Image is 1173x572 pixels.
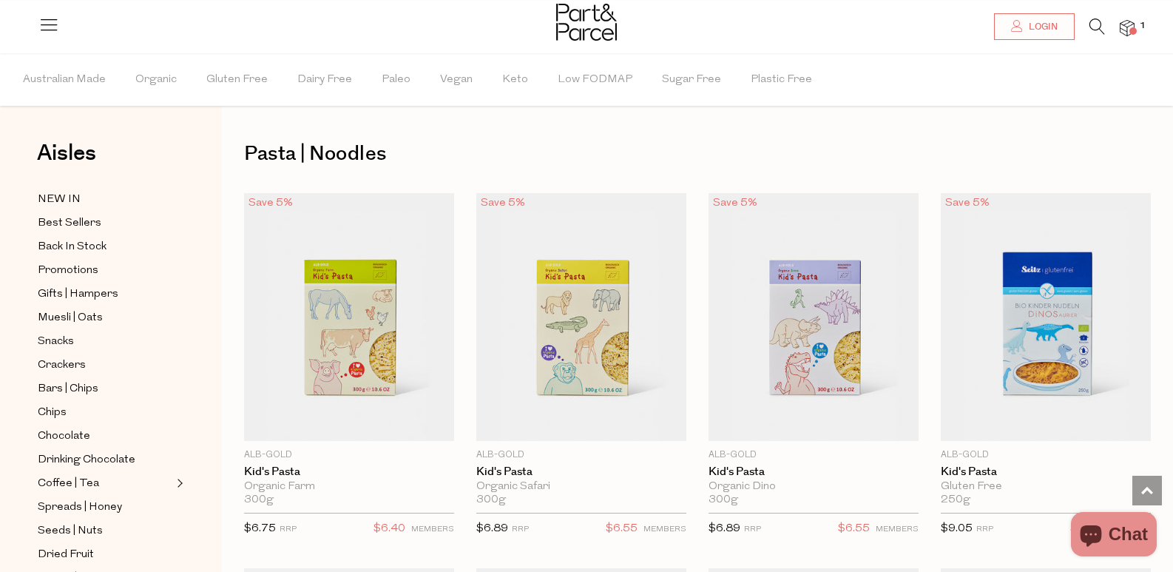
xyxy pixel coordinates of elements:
[38,451,135,469] span: Drinking Chocolate
[23,54,106,106] span: Australian Made
[1066,512,1161,560] inbox-online-store-chat: Shopify online store chat
[38,451,172,469] a: Drinking Chocolate
[476,448,686,462] p: Alb-Gold
[709,448,919,462] p: Alb-Gold
[38,403,172,422] a: Chips
[38,191,81,209] span: NEW IN
[206,54,268,106] span: Gluten Free
[512,525,529,534] small: RRP
[38,238,107,256] span: Back In Stock
[135,54,177,106] span: Organic
[709,465,919,479] a: Kid's Pasta
[941,448,1151,462] p: Alb-Gold
[476,465,686,479] a: Kid's Pasta
[297,54,352,106] span: Dairy Free
[38,380,98,398] span: Bars | Chips
[38,286,118,303] span: Gifts | Hampers
[709,193,762,213] div: Save 5%
[280,525,297,534] small: RRP
[556,4,617,41] img: Part&Parcel
[38,522,103,540] span: Seeds | Nuts
[244,465,454,479] a: Kid's Pasta
[709,494,738,507] span: 300g
[38,357,86,374] span: Crackers
[38,475,99,493] span: Coffee | Tea
[941,465,1151,479] a: Kid's Pasta
[502,54,528,106] span: Keto
[244,137,1151,171] h1: Pasta | Noodles
[709,523,740,534] span: $6.89
[662,54,721,106] span: Sugar Free
[38,309,172,327] a: Muesli | Oats
[476,193,530,213] div: Save 5%
[38,546,94,564] span: Dried Fruit
[476,523,508,534] span: $6.89
[994,13,1075,40] a: Login
[476,480,686,494] div: Organic Safari
[37,142,96,179] a: Aisles
[38,427,172,445] a: Chocolate
[941,480,1151,494] div: Gluten Free
[38,545,172,564] a: Dried Fruit
[38,404,67,422] span: Chips
[876,525,919,534] small: MEMBERS
[38,428,90,445] span: Chocolate
[709,480,919,494] div: Organic Dino
[38,190,172,209] a: NEW IN
[38,332,172,351] a: Snacks
[411,525,454,534] small: MEMBERS
[244,494,274,507] span: 300g
[941,494,970,507] span: 250g
[941,193,994,213] div: Save 5%
[244,193,454,441] img: Kid's Pasta
[38,215,101,232] span: Best Sellers
[643,525,686,534] small: MEMBERS
[38,262,98,280] span: Promotions
[38,380,172,398] a: Bars | Chips
[382,54,410,106] span: Paleo
[38,333,74,351] span: Snacks
[38,474,172,493] a: Coffee | Tea
[38,238,172,256] a: Back In Stock
[38,309,103,327] span: Muesli | Oats
[38,499,122,517] span: Spreads | Honey
[38,285,172,303] a: Gifts | Hampers
[476,494,506,507] span: 300g
[1136,19,1149,33] span: 1
[38,356,172,374] a: Crackers
[244,448,454,462] p: Alb-Gold
[606,519,638,539] span: $6.55
[558,54,632,106] span: Low FODMAP
[37,137,96,169] span: Aisles
[244,480,454,494] div: Organic Farm
[38,498,172,517] a: Spreads | Honey
[38,214,172,232] a: Best Sellers
[744,525,761,534] small: RRP
[244,193,297,213] div: Save 5%
[440,54,473,106] span: Vegan
[976,525,993,534] small: RRP
[1025,21,1058,33] span: Login
[709,193,919,441] img: Kid's Pasta
[173,474,183,492] button: Expand/Collapse Coffee | Tea
[244,523,276,534] span: $6.75
[373,519,405,539] span: $6.40
[751,54,812,106] span: Plastic Free
[941,193,1151,441] img: Kid's Pasta
[38,522,172,540] a: Seeds | Nuts
[38,261,172,280] a: Promotions
[941,523,973,534] span: $9.05
[1120,20,1135,36] a: 1
[838,519,870,539] span: $6.55
[476,193,686,441] img: Kid's Pasta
